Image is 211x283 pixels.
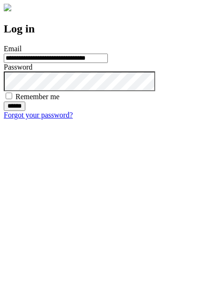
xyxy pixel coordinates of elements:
[4,23,207,35] h2: Log in
[4,4,11,11] img: logo-4e3dc11c47720685a147b03b5a06dd966a58ff35d612b21f08c02c0306f2b779.png
[4,45,22,53] label: Email
[15,93,60,101] label: Remember me
[4,63,32,71] label: Password
[4,111,73,119] a: Forgot your password?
